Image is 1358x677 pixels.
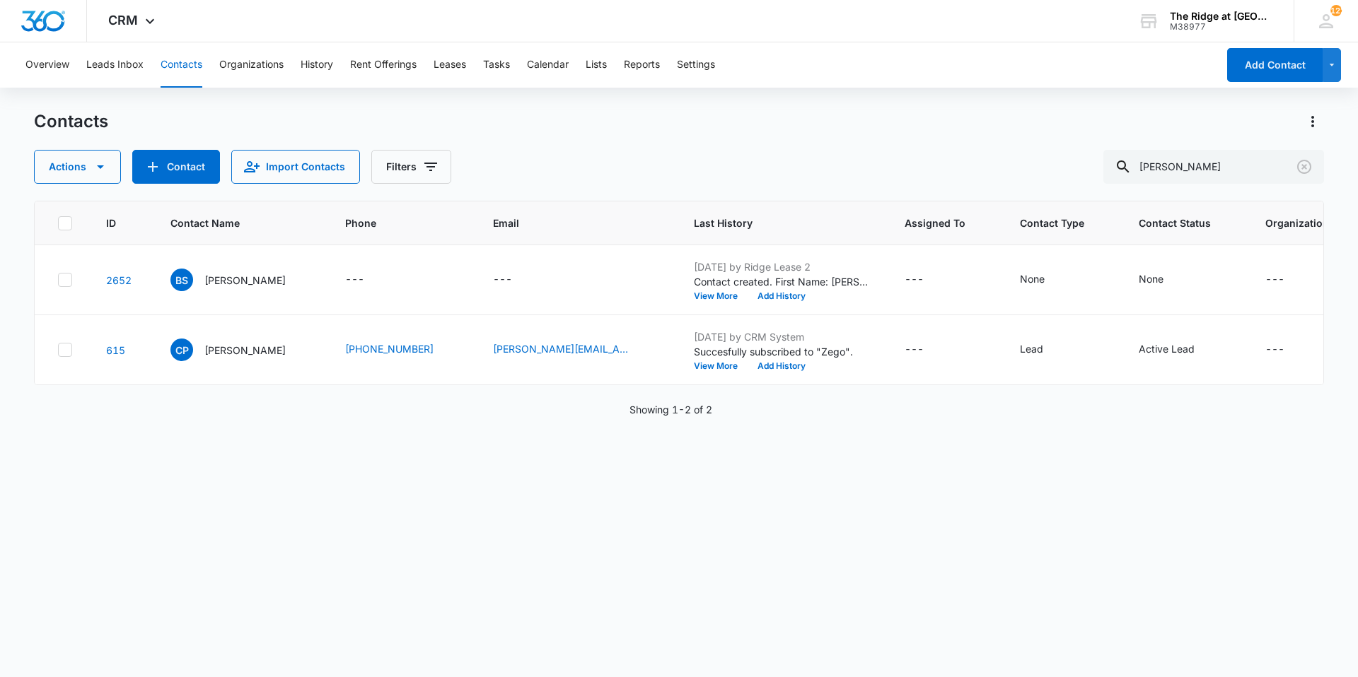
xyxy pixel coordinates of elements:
[527,42,569,88] button: Calendar
[161,42,202,88] button: Contacts
[345,271,390,288] div: Phone - - Select to Edit Field
[345,341,434,356] a: [PHONE_NUMBER]
[301,42,333,88] button: History
[345,216,439,230] span: Phone
[34,150,121,184] button: Actions
[34,111,108,132] h1: Contacts
[1139,216,1211,230] span: Contact Status
[1139,341,1220,358] div: Contact Status - Active Lead - Select to Edit Field
[1020,271,1045,286] div: None
[1265,341,1284,358] div: ---
[624,42,660,88] button: Reports
[694,362,748,370] button: View More
[905,341,949,358] div: Assigned To - - Select to Edit Field
[1139,271,1189,288] div: Contact Status - None - Select to Edit Field
[1103,150,1324,184] input: Search Contacts
[132,150,220,184] button: Add Contact
[629,402,712,417] p: Showing 1-2 of 2
[1139,341,1195,356] div: Active Lead
[1265,341,1310,358] div: Organization - - Select to Edit Field
[586,42,607,88] button: Lists
[1170,22,1273,32] div: account id
[748,362,816,370] button: Add History
[434,42,466,88] button: Leases
[694,259,871,274] p: [DATE] by Ridge Lease 2
[694,216,850,230] span: Last History
[694,329,871,344] p: [DATE] by CRM System
[694,344,871,359] p: Succesfully subscribed to "Zego".
[483,42,510,88] button: Tasks
[170,216,291,230] span: Contact Name
[493,271,512,288] div: ---
[748,292,816,300] button: Add History
[1265,216,1329,230] span: Organization
[350,42,417,88] button: Rent Offerings
[1170,11,1273,22] div: account name
[493,216,639,230] span: Email
[905,271,949,288] div: Assigned To - - Select to Edit Field
[1227,48,1323,82] button: Add Contact
[170,269,311,291] div: Contact Name - Brent Salzman - Select to Edit Field
[106,344,125,356] a: Navigate to contact details page for Charles Pfamatter
[1265,271,1284,288] div: ---
[25,42,69,88] button: Overview
[170,338,311,361] div: Contact Name - Charles Pfamatter - Select to Edit Field
[345,341,459,358] div: Phone - (970) 829-9615 - Select to Edit Field
[371,150,451,184] button: Filters
[677,42,715,88] button: Settings
[694,292,748,300] button: View More
[1265,271,1310,288] div: Organization - - Select to Edit Field
[1139,271,1163,286] div: None
[1293,155,1316,178] button: Clear
[493,271,538,288] div: Email - - Select to Edit Field
[345,271,364,288] div: ---
[694,274,871,289] p: Contact created. First Name: [PERSON_NAME] Last Name: [PERSON_NAME] Source: Manual Status(es): No...
[86,42,144,88] button: Leads Inbox
[1020,216,1084,230] span: Contact Type
[1020,271,1070,288] div: Contact Type - None - Select to Edit Field
[106,274,132,286] a: Navigate to contact details page for Brent Salzman
[905,341,924,358] div: ---
[493,341,634,356] a: [PERSON_NAME][EMAIL_ADDRESS][DOMAIN_NAME]
[231,150,360,184] button: Import Contacts
[905,216,965,230] span: Assigned To
[1330,5,1342,16] span: 122
[1301,110,1324,133] button: Actions
[1330,5,1342,16] div: notifications count
[108,13,138,28] span: CRM
[905,271,924,288] div: ---
[219,42,284,88] button: Organizations
[106,216,116,230] span: ID
[170,269,193,291] span: BS
[204,343,286,358] p: [PERSON_NAME]
[493,341,660,358] div: Email - brenton.pfa00@gmail.com - Select to Edit Field
[1020,341,1069,358] div: Contact Type - Lead - Select to Edit Field
[170,338,193,361] span: CP
[204,273,286,288] p: [PERSON_NAME]
[1020,341,1043,356] div: Lead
